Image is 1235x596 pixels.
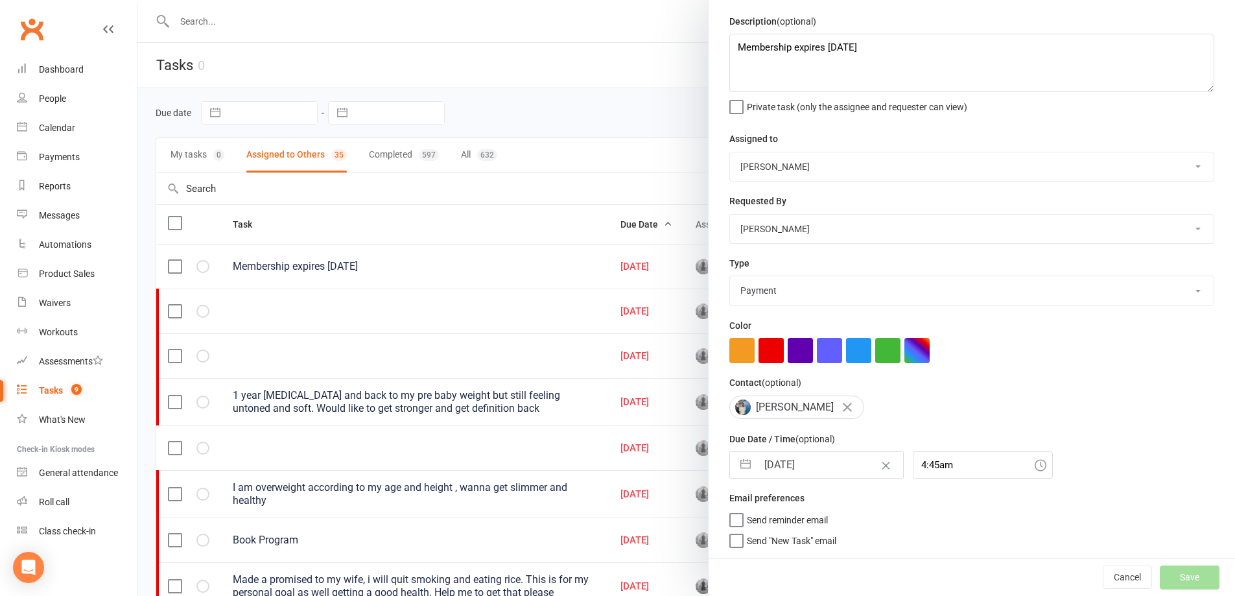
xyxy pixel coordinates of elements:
button: Cancel [1103,566,1152,589]
a: What's New [17,405,137,435]
label: Contact [729,375,801,390]
div: Messages [39,210,80,221]
label: Description [729,14,816,29]
div: People [39,93,66,104]
small: (optional) [795,434,835,444]
label: Color [729,318,751,333]
span: Send "New Task" email [747,531,836,546]
a: Calendar [17,113,137,143]
label: Email preferences [729,491,805,505]
a: Assessments [17,347,137,376]
a: Reports [17,172,137,201]
div: Waivers [39,298,71,308]
textarea: Membership expires [DATE] [729,34,1214,92]
label: Assigned to [729,132,778,146]
div: Dashboard [39,64,84,75]
label: Due Date / Time [729,432,835,446]
span: Private task (only the assignee and requester can view) [747,97,967,112]
a: Tasks 9 [17,376,137,405]
button: Clear Date [875,453,897,477]
a: Messages [17,201,137,230]
label: Type [729,256,749,270]
img: Paul Bell [735,399,751,415]
small: (optional) [762,377,801,388]
div: Tasks [39,385,63,396]
a: Roll call [17,488,137,517]
div: General attendance [39,468,118,478]
div: [PERSON_NAME] [729,396,864,419]
a: Class kiosk mode [17,517,137,546]
a: Product Sales [17,259,137,289]
div: What's New [39,414,86,425]
label: Requested By [729,194,786,208]
a: Clubworx [16,13,48,45]
div: Reports [39,181,71,191]
small: (optional) [777,16,816,27]
a: Payments [17,143,137,172]
div: Assessments [39,356,103,366]
span: Send reminder email [747,510,828,525]
a: General attendance kiosk mode [17,459,137,488]
a: Dashboard [17,55,137,84]
a: Workouts [17,318,137,347]
a: Automations [17,230,137,259]
div: Class check-in [39,526,96,536]
a: People [17,84,137,113]
div: Roll call [39,497,69,507]
div: Product Sales [39,268,95,279]
a: Waivers [17,289,137,318]
div: Payments [39,152,80,162]
div: Open Intercom Messenger [13,552,44,583]
div: Calendar [39,123,75,133]
span: 9 [71,384,82,395]
div: Automations [39,239,91,250]
div: Workouts [39,327,78,337]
